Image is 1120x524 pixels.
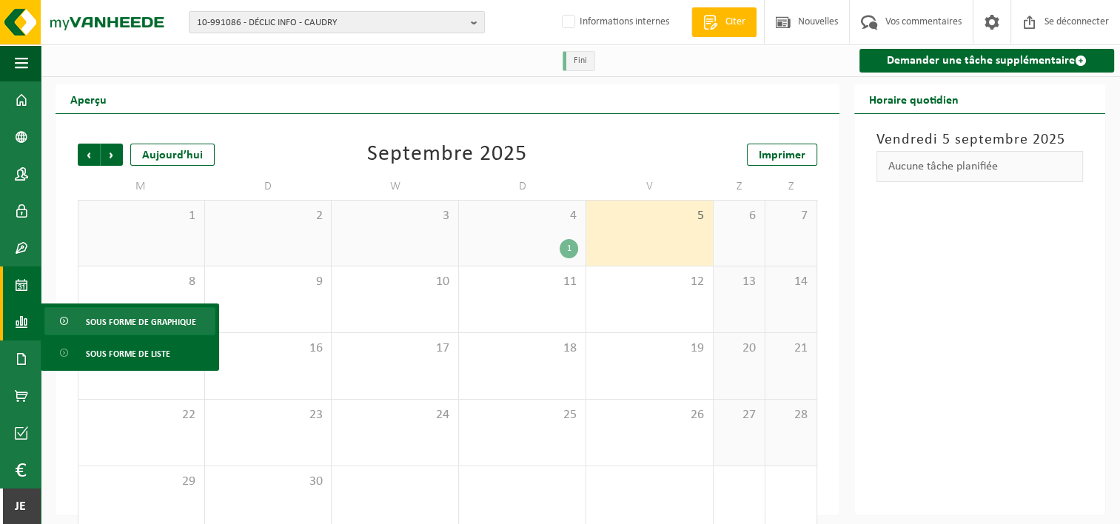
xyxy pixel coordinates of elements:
span: 10 [339,274,451,290]
h2: Aperçu [56,84,121,113]
span: 18 [466,340,578,357]
td: Z [765,173,817,200]
span: 25 [466,407,578,423]
span: Citer [722,15,749,30]
span: 3 [339,208,451,224]
span: Imprimer [759,150,805,161]
span: 13 [721,274,757,290]
td: M [78,173,205,200]
span: Prochain [101,144,123,166]
td: V [586,173,714,200]
div: Aucune tâche planifiée [876,151,1084,182]
span: 11 [466,274,578,290]
span: 14 [773,274,809,290]
span: 12 [594,274,705,290]
span: 26 [594,407,705,423]
span: 7 [773,208,809,224]
span: Sous forme de liste [86,340,170,368]
div: 1 [560,239,578,258]
span: 22 [86,407,197,423]
span: 19 [594,340,705,357]
span: Sous forme de graphique [86,308,196,336]
li: Fini [563,51,595,71]
h2: Horaire quotidien [854,84,973,113]
span: 10-991086 - DÉCLIC INFO - CAUDRY [197,12,465,34]
td: D [205,173,332,200]
span: 9 [212,274,324,290]
div: Septembre 2025 [367,144,527,166]
a: Demander une tâche supplémentaire [859,49,1115,73]
a: Citer [691,7,757,37]
a: Imprimer [747,144,817,166]
span: 4 [466,208,578,224]
span: 20 [721,340,757,357]
span: 5 [594,208,705,224]
button: 10-991086 - DÉCLIC INFO - CAUDRY [189,11,485,33]
td: D [459,173,586,200]
a: Sous forme de liste [44,339,215,367]
font: Demander une tâche supplémentaire [887,55,1075,67]
td: Z [714,173,765,200]
span: 28 [773,407,809,423]
span: 30 [212,474,324,490]
span: 2 [212,208,324,224]
h3: Vendredi 5 septembre 2025 [876,129,1084,151]
span: 16 [212,340,324,357]
span: Précédent [78,144,100,166]
a: Sous forme de graphique [44,307,215,335]
td: W [332,173,459,200]
span: 27 [721,407,757,423]
span: 6 [721,208,757,224]
span: 21 [773,340,809,357]
span: 23 [212,407,324,423]
div: Aujourd’hui [130,144,215,166]
span: 1 [86,208,197,224]
span: 8 [86,274,197,290]
span: 29 [86,474,197,490]
span: 17 [339,340,451,357]
label: Informations internes [559,11,669,33]
span: 24 [339,407,451,423]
